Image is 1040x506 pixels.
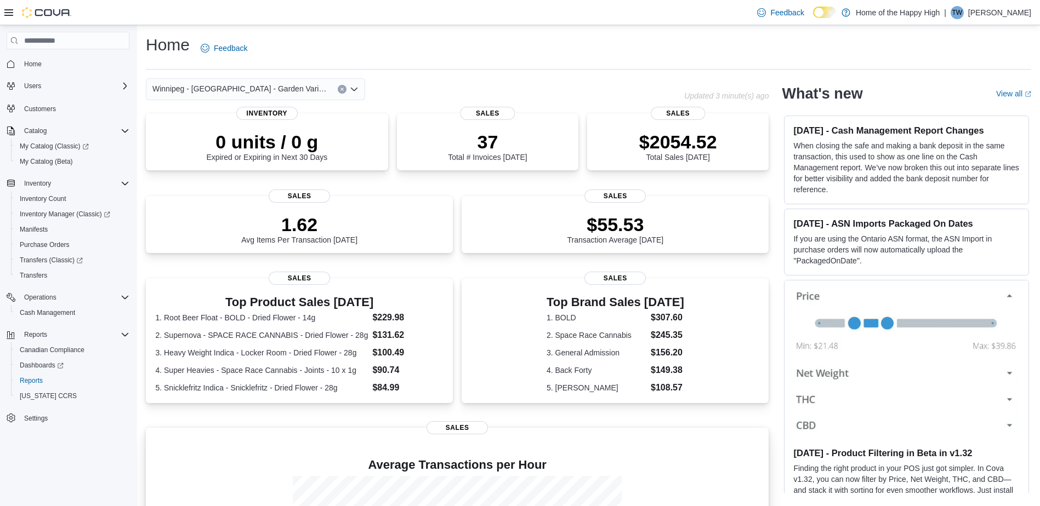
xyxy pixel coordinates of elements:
svg: External link [1025,91,1031,97]
span: Sales [651,107,705,120]
a: My Catalog (Classic) [11,139,134,154]
span: Inventory [24,179,51,188]
span: [US_STATE] CCRS [20,392,77,400]
span: Inventory [20,177,129,190]
span: Manifests [15,223,129,236]
p: 37 [448,131,527,153]
span: Sales [269,189,330,203]
img: Cova [22,7,71,18]
span: Home [20,57,129,71]
p: $2054.52 [639,131,717,153]
h3: [DATE] - Cash Management Report Changes [793,125,1020,136]
a: Reports [15,374,47,387]
div: Transaction Average [DATE] [567,214,664,244]
p: 0 units / 0 g [206,131,327,153]
p: | [944,6,946,19]
a: Transfers (Classic) [15,254,87,267]
span: Cash Management [20,308,75,317]
nav: Complex example [7,51,129,455]
button: Reports [2,327,134,342]
button: Reports [11,373,134,388]
h3: Top Brand Sales [DATE] [547,296,684,309]
dt: 1. BOLD [547,312,646,323]
span: Transfers [20,271,47,280]
div: Total Sales [DATE] [639,131,717,162]
a: Home [20,58,46,71]
button: Purchase Orders [11,237,134,252]
a: Dashboards [15,359,68,372]
span: Feedback [214,43,247,54]
span: Inventory Manager (Classic) [20,210,110,219]
button: Inventory Count [11,191,134,206]
button: Reports [20,328,52,341]
span: Washington CCRS [15,389,129,403]
span: Purchase Orders [15,238,129,251]
button: Clear input [338,85,346,94]
a: Dashboards [11,358,134,373]
dd: $307.60 [651,311,684,324]
span: Users [24,82,41,90]
dd: $229.98 [372,311,443,324]
span: Home [24,60,42,68]
a: Customers [20,102,60,116]
span: Settings [20,411,129,425]
a: Canadian Compliance [15,343,89,357]
button: Transfers [11,268,134,283]
span: Operations [24,293,56,302]
span: Customers [24,105,56,113]
p: Updated 3 minute(s) ago [684,91,769,100]
h3: [DATE] - ASN Imports Packaged On Dates [793,218,1020,229]
button: My Catalog (Beta) [11,154,134,169]
button: Canadian Compliance [11,342,134,358]
button: Customers [2,100,134,116]
button: Open list of options [350,85,359,94]
a: Inventory Count [15,192,71,205]
span: Feedback [770,7,804,18]
button: Users [20,79,46,93]
h3: Top Product Sales [DATE] [155,296,443,309]
button: Operations [20,291,61,304]
dt: 3. Heavy Weight Indica - Locker Room - Dried Flower - 28g [155,347,368,358]
span: Dashboards [15,359,129,372]
button: Operations [2,290,134,305]
span: Transfers [15,269,129,282]
span: Reports [20,376,43,385]
dt: 4. Back Forty [547,365,646,376]
span: Dashboards [20,361,64,370]
p: Home of the Happy High [856,6,940,19]
div: Expired or Expiring in Next 30 Days [206,131,327,162]
span: Winnipeg - [GEOGRAPHIC_DATA] - Garden Variety [152,82,327,95]
a: Feedback [753,2,808,24]
dt: 4. Super Heavies - Space Race Cannabis - Joints - 10 x 1g [155,365,368,376]
dd: $156.20 [651,346,684,359]
span: Catalog [20,124,129,137]
input: Dark Mode [813,7,836,18]
button: Cash Management [11,305,134,320]
button: Users [2,78,134,94]
dd: $245.35 [651,329,684,342]
a: Transfers (Classic) [11,252,134,268]
button: [US_STATE] CCRS [11,388,134,404]
a: Feedback [196,37,252,59]
a: Cash Management [15,306,79,319]
span: Sales [461,107,515,120]
dt: 5. [PERSON_NAME] [547,382,646,393]
span: Transfers (Classic) [20,256,83,264]
div: Tim Weakley [951,6,964,19]
span: Users [20,79,129,93]
dt: 2. Space Race Cannabis [547,330,646,341]
button: Inventory [2,176,134,191]
button: Catalog [2,123,134,139]
h1: Home [146,34,190,56]
span: Canadian Compliance [15,343,129,357]
a: Purchase Orders [15,238,74,251]
span: Cash Management [15,306,129,319]
span: Reports [15,374,129,387]
dt: 1. Root Beer Float - BOLD - Dried Flower - 14g [155,312,368,323]
button: Settings [2,410,134,426]
dt: 2. Supernova - SPACE RACE CANNABIS - Dried Flower - 28g [155,330,368,341]
dd: $108.57 [651,381,684,394]
a: Inventory Manager (Classic) [11,206,134,222]
span: Inventory [236,107,298,120]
